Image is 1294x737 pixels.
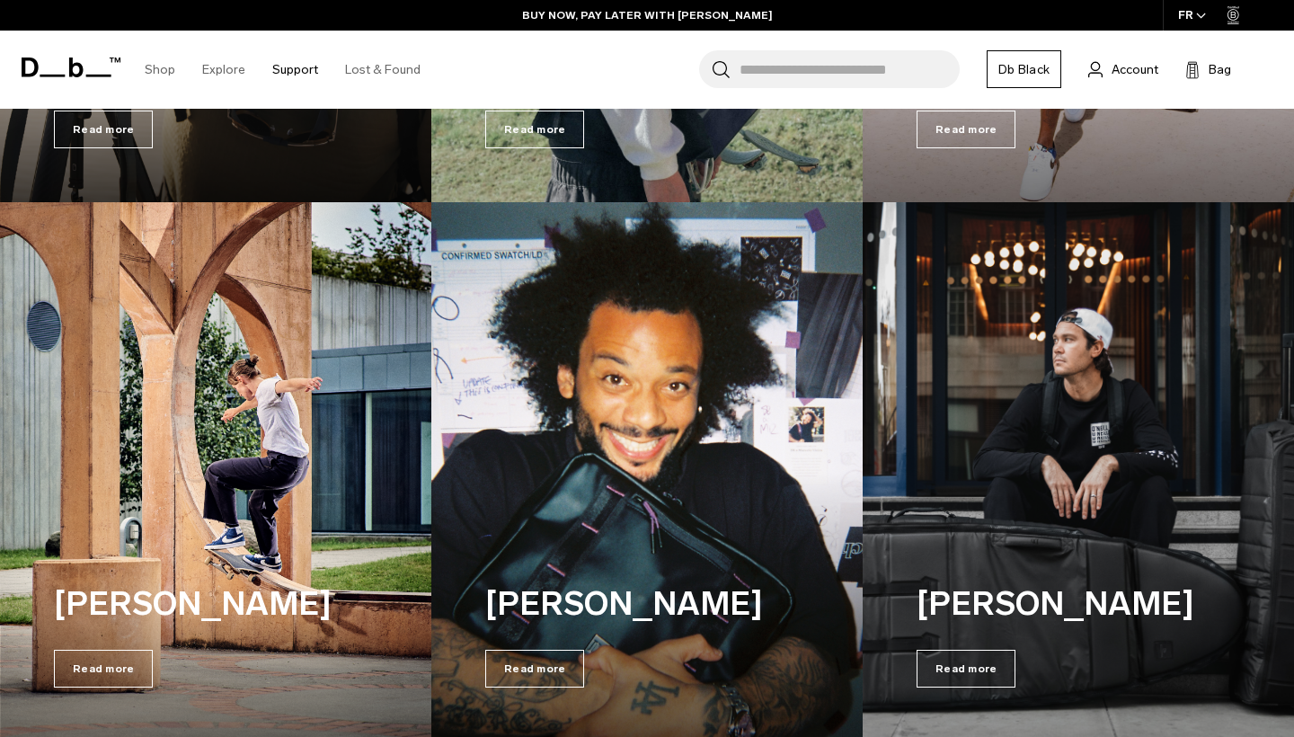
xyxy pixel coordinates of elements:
[131,31,434,109] nav: Main Navigation
[145,38,175,102] a: Shop
[54,580,377,628] h3: [PERSON_NAME]
[202,38,245,102] a: Explore
[485,580,809,628] h3: [PERSON_NAME]
[272,38,318,102] a: Support
[1185,58,1231,80] button: Bag
[522,7,773,23] a: BUY NOW, PAY LATER WITH [PERSON_NAME]
[917,650,1015,688] span: Read more
[345,38,421,102] a: Lost & Found
[917,580,1240,628] h3: [PERSON_NAME]
[485,111,584,148] span: Read more
[917,111,1015,148] span: Read more
[987,50,1061,88] a: Db Black
[54,650,153,688] span: Read more
[485,650,584,688] span: Read more
[1209,60,1231,79] span: Bag
[1112,60,1158,79] span: Account
[1088,58,1158,80] a: Account
[54,111,153,148] span: Read more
